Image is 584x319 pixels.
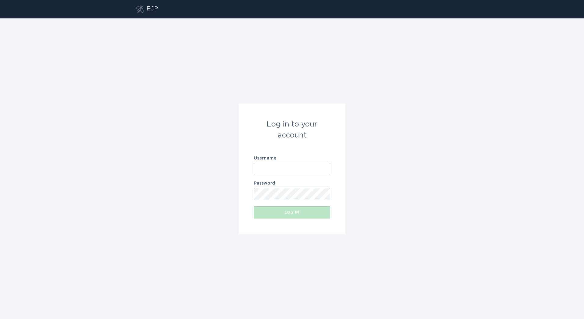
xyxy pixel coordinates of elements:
[254,119,330,141] div: Log in to your account
[254,156,330,160] label: Username
[254,206,330,218] button: Log in
[136,5,144,13] button: Go to dashboard
[254,181,330,185] label: Password
[257,211,327,214] div: Log in
[147,5,158,13] div: ECP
